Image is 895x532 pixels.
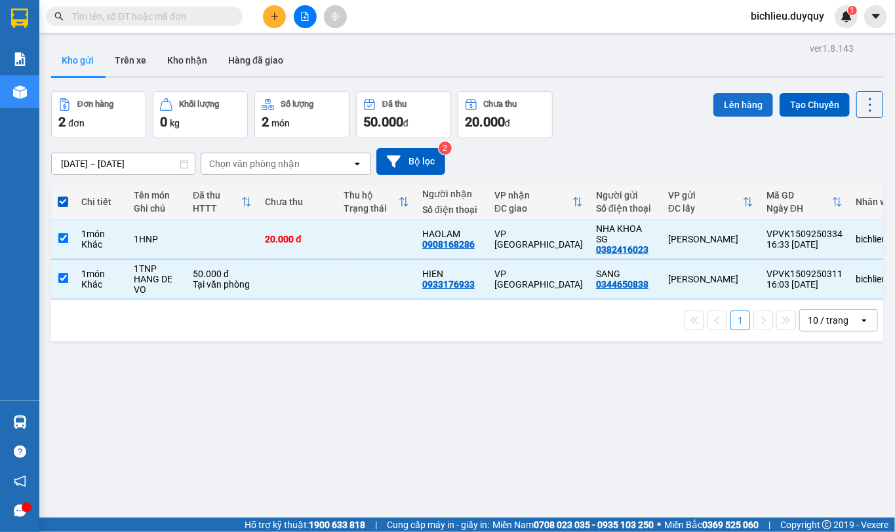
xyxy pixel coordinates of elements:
[766,269,843,279] div: VPVK1509250311
[766,203,832,214] div: Ngày ĐH
[766,229,843,239] div: VPVK1509250334
[193,190,241,200] div: Đã thu
[254,91,349,138] button: Số lượng2món
[309,520,365,530] strong: 1900 633 818
[822,520,831,529] span: copyright
[534,520,654,530] strong: 0708 023 035 - 0935 103 250
[52,153,195,174] input: Select a date range.
[780,93,850,117] button: Tạo Chuyến
[186,185,258,219] th: Toggle SortBy
[81,229,121,239] div: 1 món
[13,415,27,429] img: warehouse-icon
[494,203,572,214] div: ĐC giao
[14,475,26,487] span: notification
[51,91,146,138] button: Đơn hàng2đơn
[77,100,113,109] div: Đơn hàng
[458,91,553,138] button: Chưa thu20.000đ
[193,279,252,290] div: Tại văn phòng
[265,197,330,207] div: Chưa thu
[51,45,104,76] button: Kho gửi
[134,234,180,244] div: 1HNP
[375,518,377,532] span: |
[664,518,759,532] span: Miền Bắc
[492,518,654,532] span: Miền Nam
[13,52,27,66] img: solution-icon
[841,10,852,22] img: icon-new-feature
[179,100,219,109] div: Khối lượng
[760,185,849,219] th: Toggle SortBy
[262,114,269,130] span: 2
[766,279,843,290] div: 16:03 [DATE]
[668,203,743,214] div: ĐC lấy
[422,189,481,199] div: Người nhận
[218,45,294,76] button: Hàng đã giao
[465,114,505,130] span: 20.000
[356,91,451,138] button: Đã thu50.000đ
[104,45,157,76] button: Trên xe
[810,41,854,56] div: ver 1.8.143
[668,234,753,244] div: [PERSON_NAME]
[81,197,121,207] div: Chi tiết
[596,279,648,290] div: 0344650838
[870,10,882,22] span: caret-down
[859,315,869,326] svg: open
[337,185,416,219] th: Toggle SortBy
[766,190,832,200] div: Mã GD
[281,100,314,109] div: Số lượng
[439,142,452,155] sup: 2
[134,274,180,295] div: HANG DE VO
[403,118,408,128] span: đ
[324,5,347,28] button: aim
[193,269,252,279] div: 50.000 đ
[848,6,857,15] sup: 1
[422,279,475,290] div: 0933176933
[808,314,848,327] div: 10 / trang
[382,100,407,109] div: Đã thu
[662,185,760,219] th: Toggle SortBy
[14,504,26,517] span: message
[13,85,27,99] img: warehouse-icon
[330,12,340,21] span: aim
[54,12,64,21] span: search
[422,204,481,215] div: Số điện thoại
[294,5,317,28] button: file-add
[344,203,399,214] div: Trạng thái
[265,234,330,244] div: 20.000 đ
[596,269,655,279] div: SANG
[193,203,241,214] div: HTTT
[766,239,843,250] div: 16:33 [DATE]
[245,518,365,532] span: Hỗ trợ kỹ thuật:
[494,190,572,200] div: VP nhận
[153,91,248,138] button: Khối lượng0kg
[14,446,26,458] span: question-circle
[81,269,121,279] div: 1 món
[300,12,309,21] span: file-add
[160,114,167,130] span: 0
[271,118,290,128] span: món
[363,114,403,130] span: 50.000
[668,190,743,200] div: VP gửi
[352,159,363,169] svg: open
[81,279,121,290] div: Khác
[387,518,489,532] span: Cung cấp máy in - giấy in:
[134,203,180,214] div: Ghi chú
[134,263,180,274] div: 1TNP
[864,5,887,28] button: caret-down
[72,9,227,24] input: Tìm tên, số ĐT hoặc mã đơn
[505,118,510,128] span: đ
[422,239,475,250] div: 0908168286
[68,118,85,128] span: đơn
[170,118,180,128] span: kg
[484,100,517,109] div: Chưa thu
[596,190,655,200] div: Người gửi
[596,223,655,244] div: NHA KHOA SG
[488,185,589,219] th: Toggle SortBy
[376,148,445,175] button: Bộ lọc
[422,229,481,239] div: HAOLAM
[850,6,854,15] span: 1
[494,269,583,290] div: VP [GEOGRAPHIC_DATA]
[58,114,66,130] span: 2
[134,190,180,200] div: Tên món
[209,157,300,170] div: Chọn văn phòng nhận
[81,239,121,250] div: Khác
